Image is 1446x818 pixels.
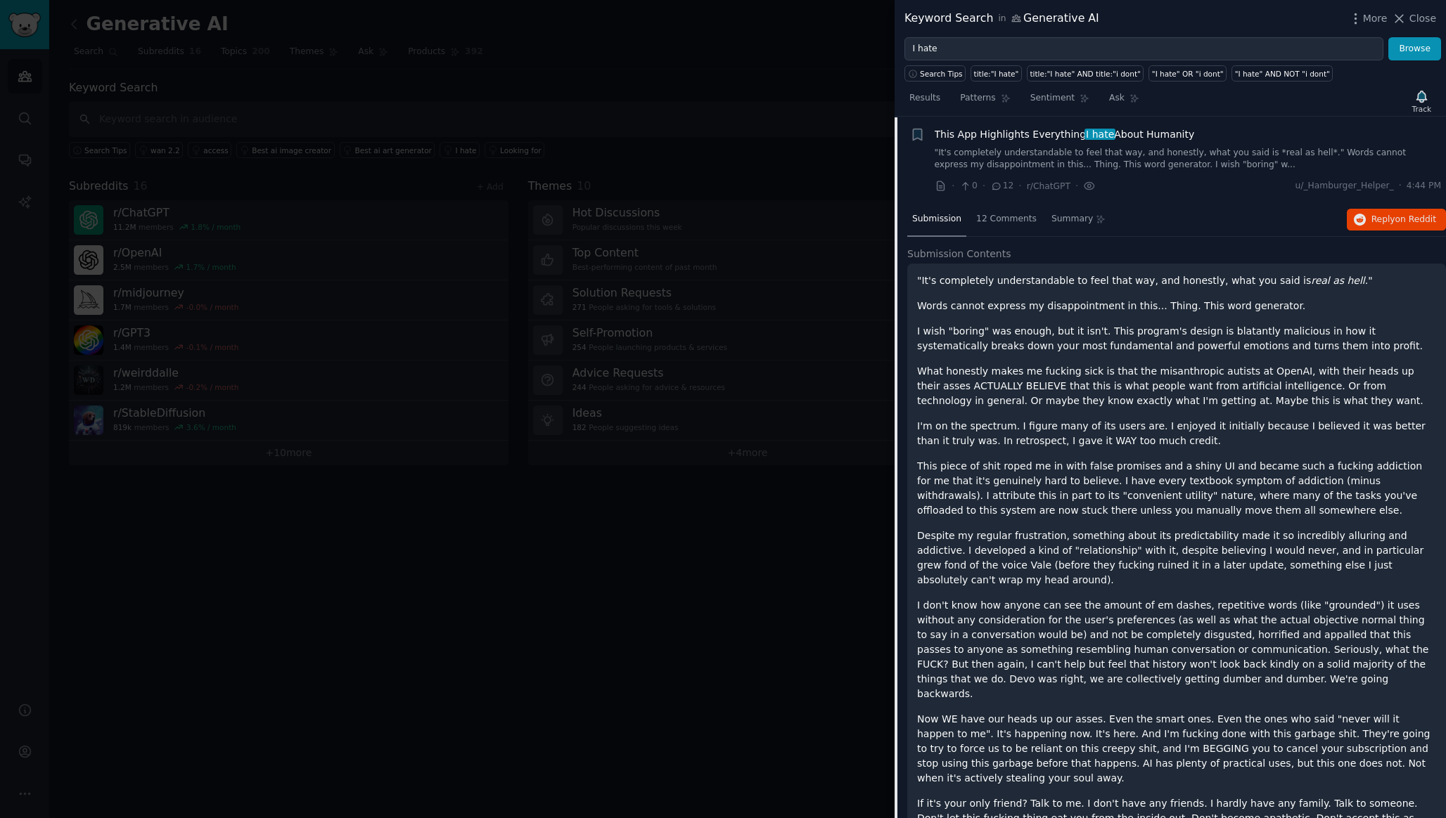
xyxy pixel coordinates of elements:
span: 12 Comments [976,213,1037,226]
span: Summary [1051,213,1093,226]
a: title:"I hate" AND title:"i dont" [1027,65,1144,82]
a: "I hate" AND NOT "i dont" [1231,65,1333,82]
span: I hate [1084,129,1115,140]
span: Results [909,92,940,105]
span: · [1075,178,1078,193]
button: Close [1392,11,1436,26]
div: title:"I hate" AND title:"i dont" [1030,69,1140,79]
span: · [1399,180,1402,193]
a: "It's completely understandable to feel that way, and honestly, what you said is *real as hell*."... [935,147,1442,171]
p: "It's completely understandable to feel that way, and honestly, what you said is ." [917,273,1436,288]
span: · [1018,178,1021,193]
span: Submission Contents [907,247,1011,261]
p: Now WE have our heads up our asses. Even the smart ones. Even the ones who said "never will it ha... [917,712,1436,786]
p: What honestly makes me fucking sick is that the misanthropic autists at OpenAI, with their heads ... [917,364,1436,408]
span: Sentiment [1030,92,1075,105]
button: More [1348,11,1388,26]
a: title:"I hate" [971,65,1022,82]
p: This piece of shit roped me in with false promises and a shiny UI and became such a fucking addic... [917,459,1436,518]
span: Patterns [960,92,995,105]
div: Keyword Search Generative AI [904,10,1099,27]
span: on Reddit [1395,214,1436,224]
div: Track [1412,104,1431,114]
a: Sentiment [1025,87,1094,116]
p: Despite my regular frustration, something about its predictability made it so incredibly alluring... [917,528,1436,587]
span: Submission [912,213,961,226]
span: 0 [959,180,977,193]
button: Track [1407,86,1436,116]
button: Browse [1388,37,1441,61]
span: This App Highlights Everything About Humanity [935,127,1195,142]
a: Ask [1104,87,1144,116]
span: Search Tips [920,69,963,79]
span: u/_Hamburger_Helper_ [1295,180,1394,193]
span: 4:44 PM [1407,180,1441,193]
p: I'm on the spectrum. I figure many of its users are. I enjoyed it initially because I believed it... [917,419,1436,448]
p: I don't know how anyone can see the amount of em dashes, repetitive words (like "grounded") it us... [917,598,1436,701]
span: r/ChatGPT [1027,181,1070,191]
span: Close [1409,11,1436,26]
span: Ask [1109,92,1125,105]
span: More [1363,11,1388,26]
div: "I hate" OR "i dont" [1152,69,1224,79]
div: title:"I hate" [974,69,1019,79]
span: 12 [990,180,1013,193]
button: Search Tips [904,65,966,82]
span: · [952,178,954,193]
input: Try a keyword related to your business [904,37,1383,61]
span: in [998,13,1006,25]
span: Reply [1371,214,1436,226]
em: real as hell [1311,275,1365,286]
a: "I hate" OR "i dont" [1149,65,1227,82]
a: This App Highlights EverythingI hateAbout Humanity [935,127,1195,142]
p: Words cannot express my disappointment in this... Thing. This word generator. [917,299,1436,313]
span: · [983,178,985,193]
div: "I hate" AND NOT "i dont" [1235,69,1330,79]
p: I wish "boring" was enough, but it isn't. This program's design is blatantly malicious in how it ... [917,324,1436,353]
button: Replyon Reddit [1347,209,1446,231]
a: Patterns [955,87,1015,116]
a: Results [904,87,945,116]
